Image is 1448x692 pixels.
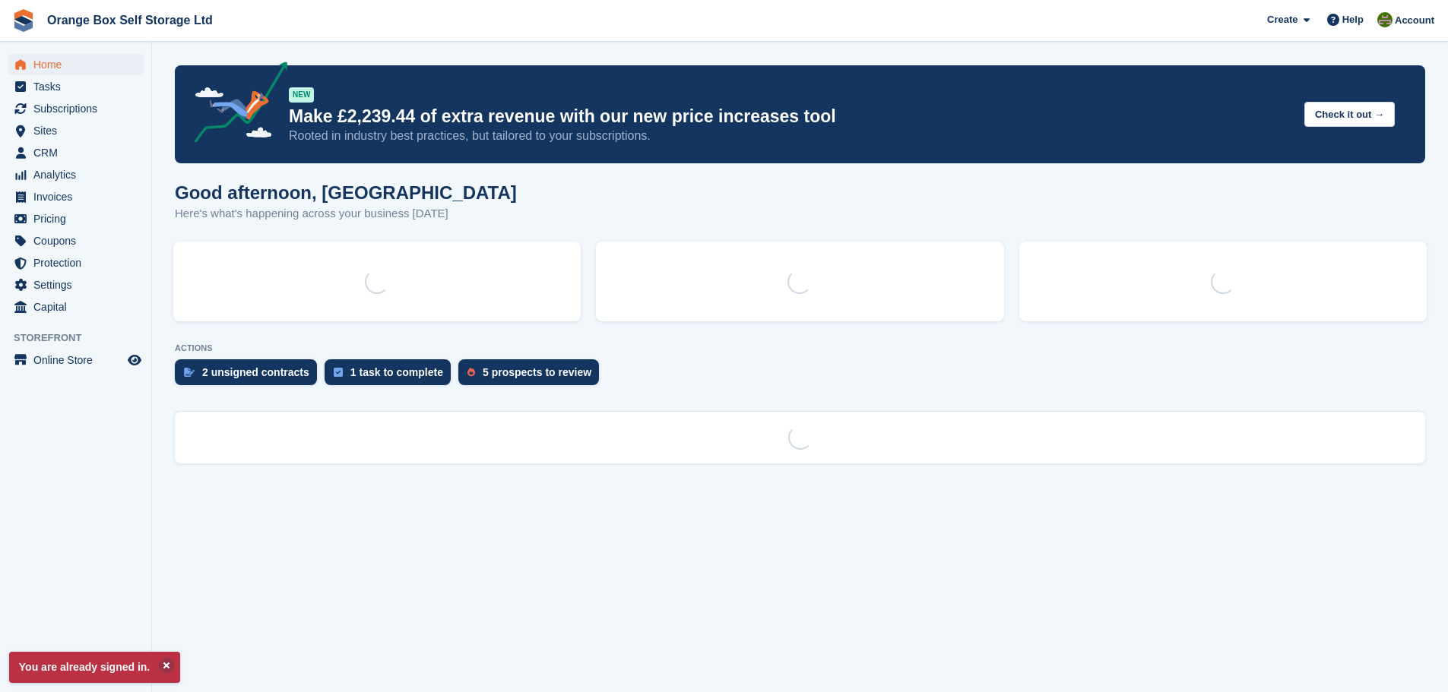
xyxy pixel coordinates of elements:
span: Help [1342,12,1364,27]
span: Analytics [33,164,125,185]
p: ACTIONS [175,343,1425,353]
p: You are already signed in. [9,652,180,683]
span: Storefront [14,330,151,346]
a: menu [8,208,144,229]
a: menu [8,349,144,371]
a: menu [8,98,144,119]
span: Sites [33,120,125,141]
span: Settings [33,274,125,295]
span: Tasks [33,76,125,97]
span: Home [33,54,125,75]
div: NEW [289,87,314,103]
a: Preview store [125,351,144,369]
img: prospect-51fa495bee0391a8d652442698ab0144808aea92771e9ea1ae160a38d050c398.svg [467,368,475,377]
p: Here's what's happening across your business [DATE] [175,205,517,223]
a: menu [8,54,144,75]
img: Pippa White [1377,12,1393,27]
img: price-adjustments-announcement-icon-8257ccfd72463d97f412b2fc003d46551f7dbcb40ab6d574587a9cd5c0d94... [182,62,288,148]
a: menu [8,164,144,185]
div: 1 task to complete [350,366,443,378]
a: menu [8,120,144,141]
a: menu [8,76,144,97]
p: Rooted in industry best practices, but tailored to your subscriptions. [289,128,1292,144]
span: Capital [33,296,125,318]
a: 1 task to complete [325,359,458,393]
h1: Good afternoon, [GEOGRAPHIC_DATA] [175,182,517,203]
a: Orange Box Self Storage Ltd [41,8,219,33]
span: Create [1267,12,1297,27]
img: stora-icon-8386f47178a22dfd0bd8f6a31ec36ba5ce8667c1dd55bd0f319d3a0aa187defe.svg [12,9,35,32]
span: Account [1395,13,1434,28]
a: 2 unsigned contracts [175,359,325,393]
span: Online Store [33,349,125,371]
a: 5 prospects to review [458,359,607,393]
p: Make £2,239.44 of extra revenue with our new price increases tool [289,106,1292,128]
span: Subscriptions [33,98,125,119]
a: menu [8,296,144,318]
a: menu [8,252,144,273]
a: menu [8,186,144,207]
span: Pricing [33,208,125,229]
span: Protection [33,252,125,273]
img: task-75834270c22a3079a89374b754ae025e5fb1db73e45f91037f5363f120a921f8.svg [334,368,343,377]
span: Coupons [33,230,125,251]
span: CRM [33,142,125,163]
a: menu [8,142,144,163]
span: Invoices [33,186,125,207]
a: menu [8,274,144,295]
a: menu [8,230,144,251]
img: contract_signature_icon-13c848040528278c33f63329250d36e43548de30e8caae1d1a13099fd9432cc5.svg [184,368,195,377]
div: 5 prospects to review [483,366,591,378]
button: Check it out → [1304,102,1395,127]
div: 2 unsigned contracts [202,366,309,378]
